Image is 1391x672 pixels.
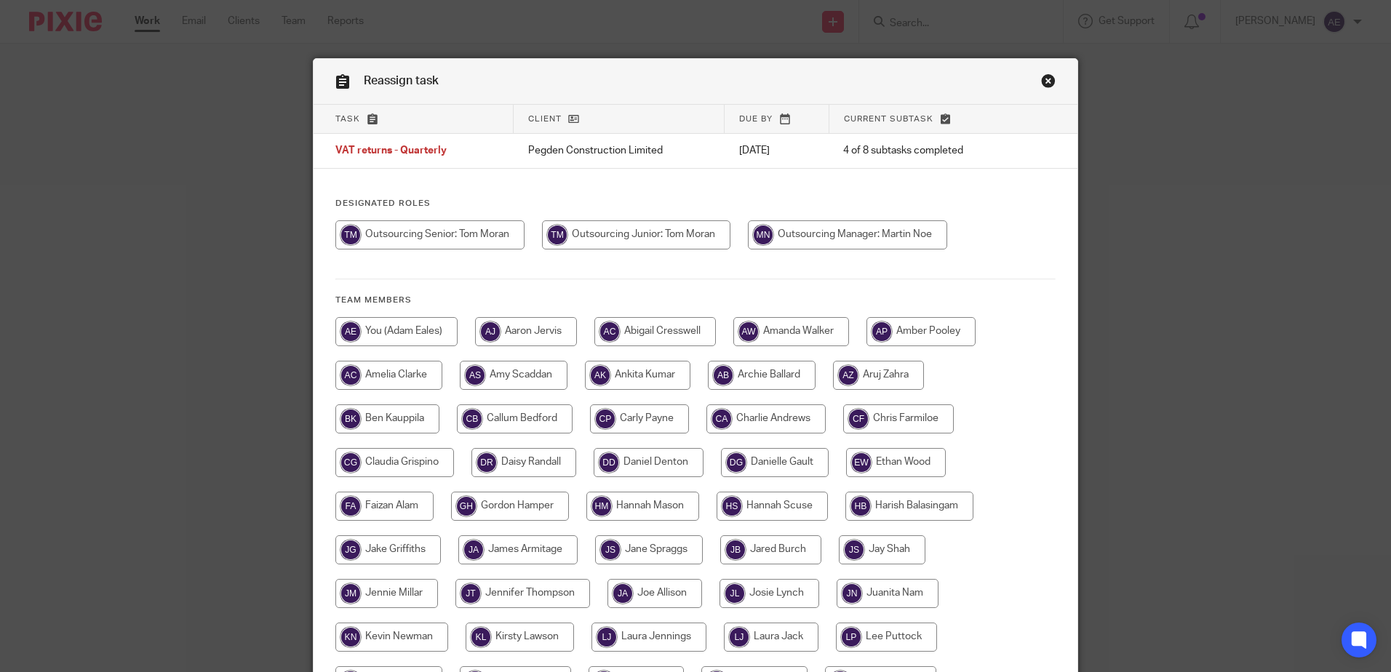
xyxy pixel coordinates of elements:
span: Reassign task [364,75,439,87]
h4: Designated Roles [335,198,1056,209]
td: 4 of 8 subtasks completed [829,134,1021,169]
span: VAT returns - Quarterly [335,146,447,156]
span: Task [335,115,360,123]
a: Close this dialog window [1041,73,1056,93]
span: Due by [739,115,773,123]
p: Pegden Construction Limited [528,143,710,158]
span: Current subtask [844,115,933,123]
p: [DATE] [739,143,814,158]
span: Client [528,115,562,123]
h4: Team members [335,295,1056,306]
